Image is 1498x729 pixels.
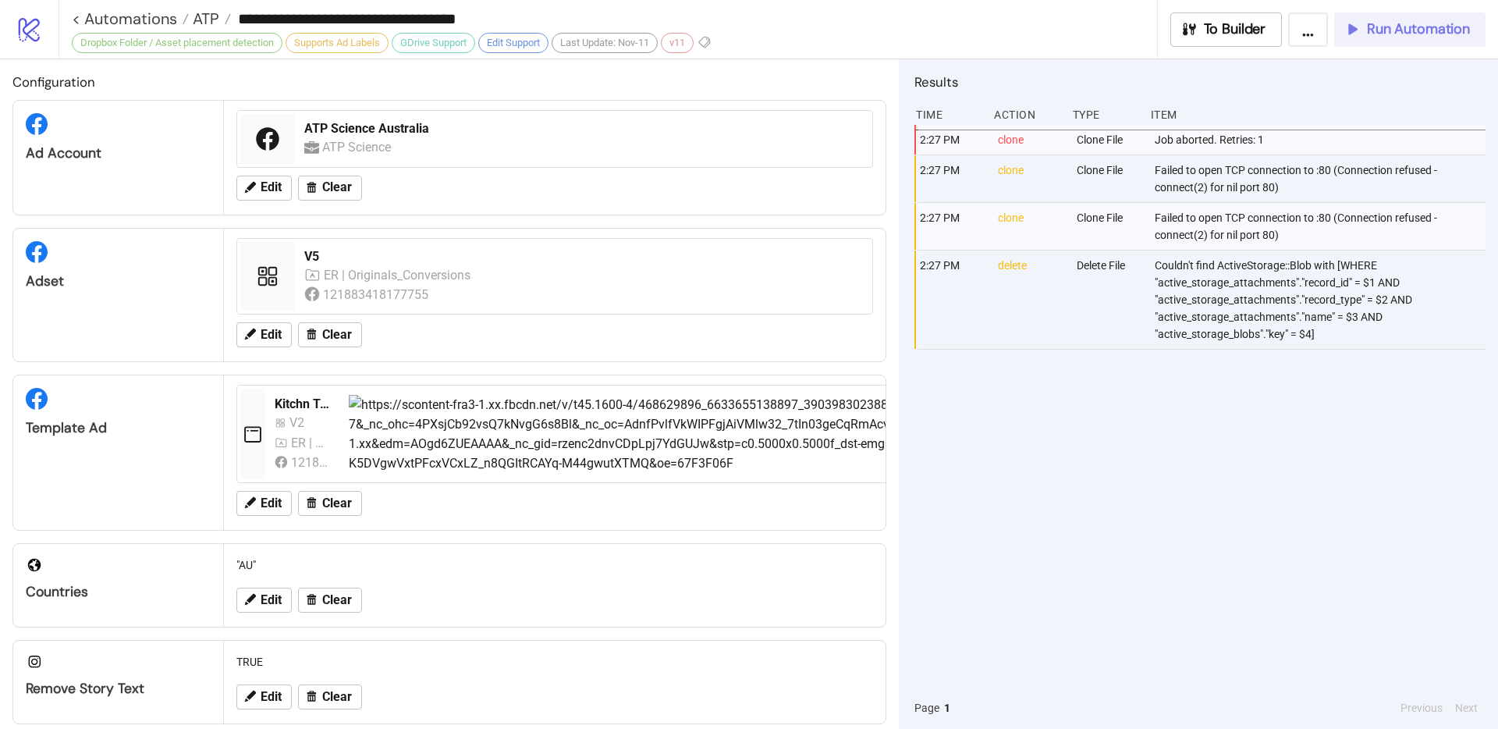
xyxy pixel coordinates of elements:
[1075,155,1142,202] div: Clone File
[478,33,548,53] div: Edit Support
[289,413,311,432] div: V2
[1075,251,1142,349] div: Delete File
[322,180,352,194] span: Clear
[322,496,352,510] span: Clear
[992,100,1060,130] div: Action
[392,33,475,53] div: GDrive Support
[324,265,473,285] div: ER | Originals_Conversions
[914,100,982,130] div: Time
[918,203,985,250] div: 2:27 PM
[349,395,1377,474] img: https://scontent-fra3-1.xx.fbcdn.net/v/t45.1600-4/468629896_6633655138897_3903983023888465615_n.p...
[1396,699,1447,717] button: Previous
[291,453,330,472] div: 121883418177755
[236,588,292,613] button: Edit
[261,690,282,704] span: Edit
[914,72,1486,92] h2: Results
[1170,12,1283,47] button: To Builder
[918,251,985,349] div: 2:27 PM
[918,155,985,202] div: 2:27 PM
[322,593,352,607] span: Clear
[996,155,1063,202] div: clone
[298,685,362,709] button: Clear
[1288,12,1328,47] button: ...
[236,322,292,347] button: Edit
[1367,20,1470,38] span: Run Automation
[286,33,389,53] div: Supports Ad Labels
[261,593,282,607] span: Edit
[1071,100,1138,130] div: Type
[304,120,863,137] div: ATP Science Australia
[26,583,211,601] div: Countries
[72,33,282,53] div: Dropbox Folder / Asset placement detection
[322,690,352,704] span: Clear
[298,176,362,201] button: Clear
[72,11,189,27] a: < Automations
[1450,699,1482,717] button: Next
[26,680,211,698] div: Remove Story Text
[26,419,211,437] div: Template Ad
[996,203,1063,250] div: clone
[26,272,211,290] div: Adset
[236,176,292,201] button: Edit
[275,396,336,413] div: Kitchn Template
[661,33,694,53] div: v11
[298,491,362,516] button: Clear
[1075,203,1142,250] div: Clone File
[261,496,282,510] span: Edit
[1075,125,1142,155] div: Clone File
[12,72,886,92] h2: Configuration
[230,550,879,580] div: "AU"
[1153,251,1489,349] div: Couldn't find ActiveStorage::Blob with [WHERE "active_storage_attachments"."record_id" = $1 AND "...
[918,125,985,155] div: 2:27 PM
[323,285,431,304] div: 121883418177755
[996,125,1063,155] div: clone
[914,699,939,717] span: Page
[1153,125,1489,155] div: Job aborted. Retries: 1
[1149,100,1486,130] div: Item
[1334,12,1486,47] button: Run Automation
[26,144,211,162] div: Ad Account
[189,11,231,27] a: ATP
[189,9,219,29] span: ATP
[996,251,1063,349] div: delete
[1153,203,1489,250] div: Failed to open TCP connection to :80 (Connection refused - connect(2) for nil port 80)
[552,33,658,53] div: Last Update: Nov-11
[322,137,395,157] div: ATP Science
[304,248,863,265] div: V5
[291,433,330,453] div: ER | Originals_Conversions
[261,328,282,342] span: Edit
[298,588,362,613] button: Clear
[1153,155,1489,202] div: Failed to open TCP connection to :80 (Connection refused - connect(2) for nil port 80)
[261,180,282,194] span: Edit
[298,322,362,347] button: Clear
[322,328,352,342] span: Clear
[230,647,879,677] div: TRUE
[1204,20,1266,38] span: To Builder
[236,685,292,709] button: Edit
[236,491,292,516] button: Edit
[939,699,955,717] button: 1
